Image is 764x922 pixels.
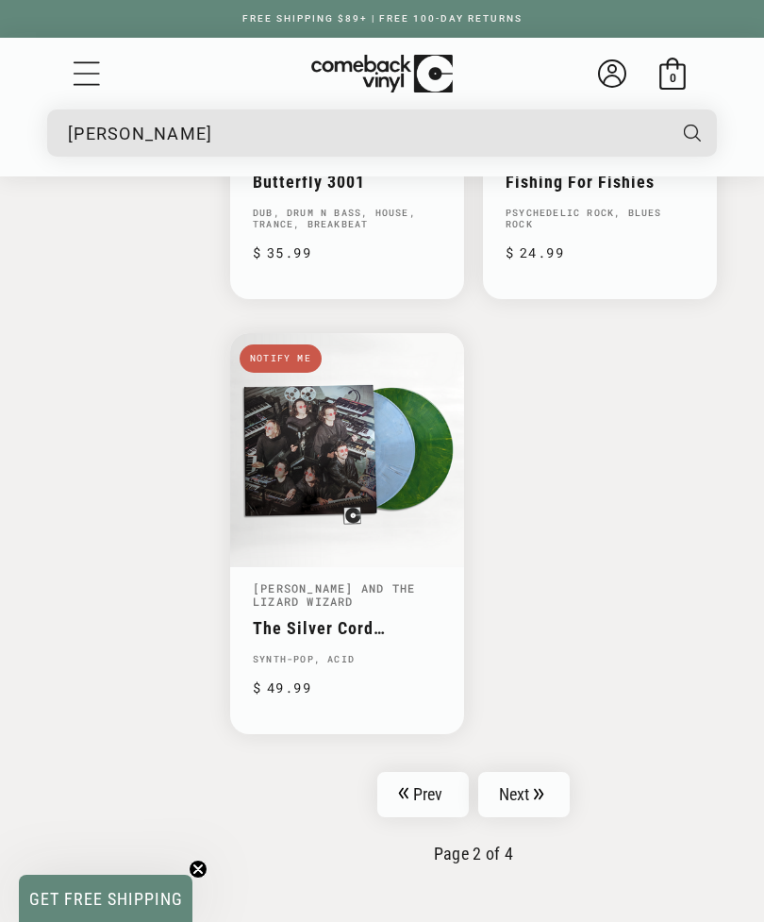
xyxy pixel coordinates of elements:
[230,844,717,863] p: Page 2 of 4
[377,772,469,817] a: Prev
[253,172,441,192] a: Butterfly 3001
[68,114,665,153] input: When autocomplete results are available use up and down arrows to review and enter to select
[29,889,183,909] span: GET FREE SHIPPING
[19,875,192,922] div: GET FREE SHIPPINGClose teaser
[506,172,694,192] a: Fishing For Fishies
[71,58,103,90] summary: Menu
[253,618,441,638] a: The Silver Cord (Extended Mix)
[230,772,717,863] nav: Pagination
[311,55,453,93] img: ComebackVinyl.com
[670,71,676,85] span: 0
[224,13,541,24] a: FREE SHIPPING $89+ | FREE 100-DAY RETURNS
[253,580,415,609] a: [PERSON_NAME] And The Lizard Wizard
[47,109,717,157] div: Search
[189,860,208,879] button: Close teaser
[667,109,719,157] button: Search
[478,772,571,817] a: Next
